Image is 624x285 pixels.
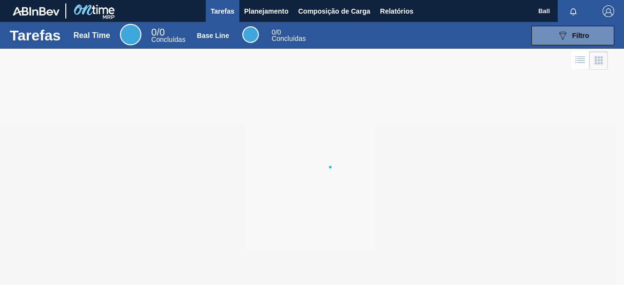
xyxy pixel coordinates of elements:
h1: Tarefas [10,30,61,41]
button: Notificações [558,4,589,18]
span: / 0 [272,28,281,36]
span: / 0 [151,27,165,38]
span: Composição de Carga [298,5,370,17]
span: Relatórios [380,5,413,17]
div: Base Line [242,26,259,43]
div: Base Line [272,29,306,42]
span: 0 [151,27,156,38]
img: TNhmsLtSVTkK8tSr43FrP2fwEKptu5GPRR3wAAAABJRU5ErkJggg== [13,7,59,16]
span: Tarefas [211,5,234,17]
img: Logout [603,5,614,17]
div: Real Time [74,31,110,40]
span: Concluídas [151,36,185,43]
span: Planejamento [244,5,289,17]
div: Real Time [151,28,185,43]
button: Filtro [531,26,614,45]
div: Base Line [197,32,229,39]
span: 0 [272,28,275,36]
div: Real Time [120,24,141,45]
span: Concluídas [272,35,306,42]
span: Filtro [572,32,589,39]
